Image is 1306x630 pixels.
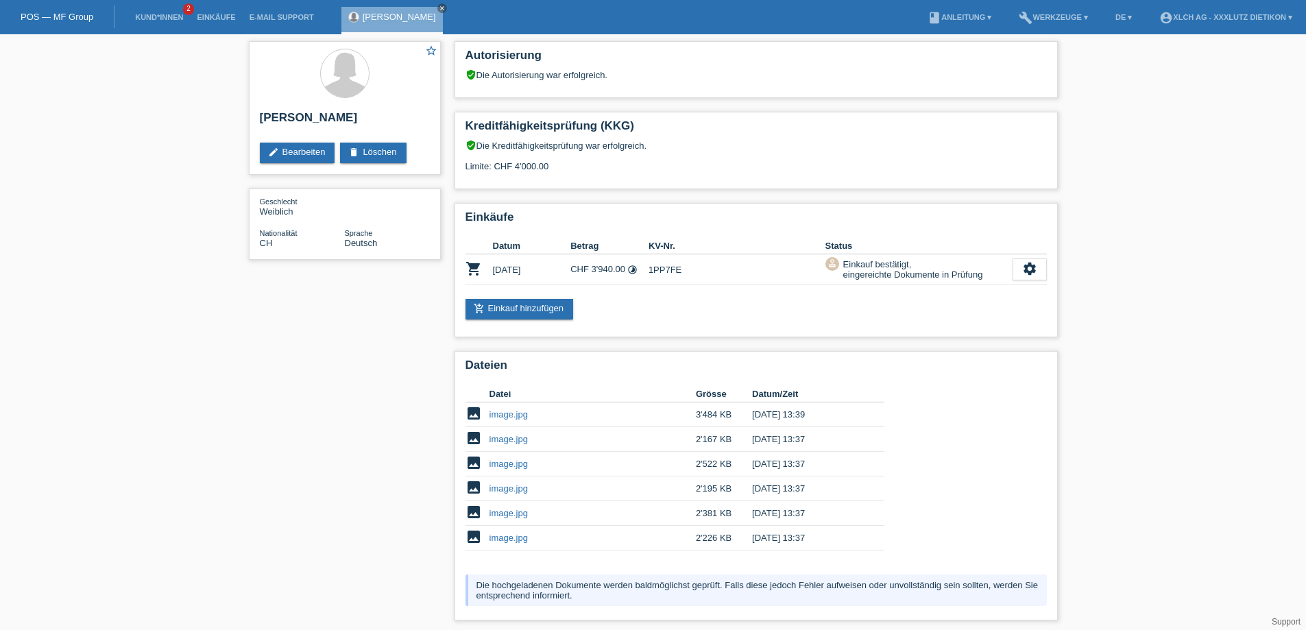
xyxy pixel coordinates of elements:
td: [DATE] 13:37 [752,476,864,501]
a: image.jpg [489,434,528,444]
a: image.jpg [489,409,528,420]
a: Einkäufe [190,13,242,21]
a: add_shopping_cartEinkauf hinzufügen [465,299,574,319]
th: Datei [489,386,696,402]
div: Weiblich [260,196,345,217]
div: Die hochgeladenen Dokumente werden baldmöglichst geprüft. Falls diese jedoch Fehler aufweisen ode... [465,574,1047,606]
td: [DATE] 13:37 [752,427,864,452]
a: account_circleXLCH AG - XXXLutz Dietikon ▾ [1152,13,1299,21]
i: delete [348,147,359,158]
a: star_border [425,45,437,59]
i: verified_user [465,140,476,151]
a: buildWerkzeuge ▾ [1012,13,1095,21]
th: Betrag [570,238,649,254]
a: image.jpg [489,459,528,469]
a: [PERSON_NAME] [363,12,436,22]
i: image [465,529,482,545]
a: image.jpg [489,483,528,494]
a: DE ▾ [1109,13,1139,21]
i: verified_user [465,69,476,80]
td: [DATE] [493,254,571,285]
div: Einkauf bestätigt, eingereichte Dokumente in Prüfung [839,257,983,282]
td: 2'522 KB [696,452,752,476]
span: Sprache [345,229,373,237]
h2: Dateien [465,359,1047,379]
i: book [928,11,941,25]
a: Support [1272,617,1301,627]
i: image [465,479,482,496]
a: image.jpg [489,508,528,518]
i: Fixe Raten - Zinsübernahme durch Kunde (6 Raten) [627,265,638,275]
span: Deutsch [345,238,378,248]
i: POSP00027163 [465,261,482,277]
i: edit [268,147,279,158]
td: [DATE] 13:37 [752,501,864,526]
i: settings [1022,261,1037,276]
a: deleteLöschen [340,143,406,163]
td: [DATE] 13:37 [752,452,864,476]
td: 2'195 KB [696,476,752,501]
h2: Autorisierung [465,49,1047,69]
span: Nationalität [260,229,298,237]
a: editBearbeiten [260,143,335,163]
i: close [439,5,446,12]
a: close [437,3,447,13]
th: KV-Nr. [649,238,825,254]
i: image [465,405,482,422]
a: image.jpg [489,533,528,543]
div: Die Autorisierung war erfolgreich. [465,69,1047,80]
a: E-Mail Support [243,13,321,21]
span: Geschlecht [260,197,298,206]
th: Datum [493,238,571,254]
i: account_circle [1159,11,1173,25]
a: bookAnleitung ▾ [921,13,998,21]
span: 2 [183,3,194,15]
a: Kund*innen [128,13,190,21]
th: Status [825,238,1013,254]
td: 1PP7FE [649,254,825,285]
td: 2'381 KB [696,501,752,526]
td: [DATE] 13:39 [752,402,864,427]
span: Schweiz [260,238,273,248]
td: 3'484 KB [696,402,752,427]
th: Grösse [696,386,752,402]
td: 2'226 KB [696,526,752,550]
i: image [465,455,482,471]
i: star_border [425,45,437,57]
i: build [1019,11,1032,25]
th: Datum/Zeit [752,386,864,402]
div: Die Kreditfähigkeitsprüfung war erfolgreich. Limite: CHF 4'000.00 [465,140,1047,182]
i: image [465,504,482,520]
i: add_shopping_cart [474,303,485,314]
td: 2'167 KB [696,427,752,452]
a: POS — MF Group [21,12,93,22]
i: image [465,430,482,446]
h2: Einkäufe [465,210,1047,231]
i: approval [827,258,837,268]
h2: [PERSON_NAME] [260,111,430,132]
td: [DATE] 13:37 [752,526,864,550]
td: CHF 3'940.00 [570,254,649,285]
h2: Kreditfähigkeitsprüfung (KKG) [465,119,1047,140]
